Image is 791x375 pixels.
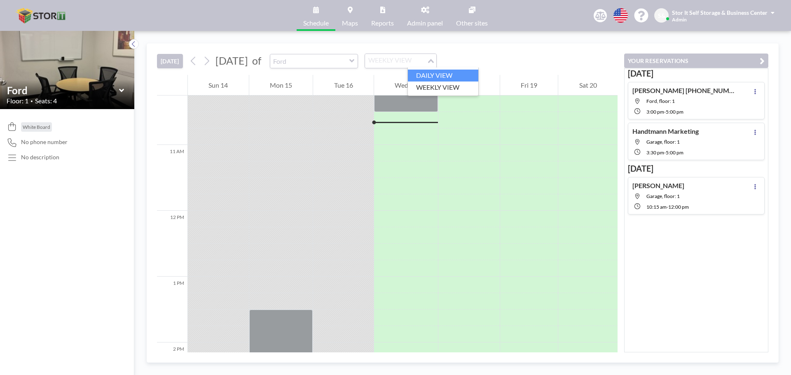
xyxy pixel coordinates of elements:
[646,98,675,104] span: Ford, floor: 1
[188,75,249,95] div: Sun 14
[303,20,329,26] span: Schedule
[667,204,668,210] span: -
[252,54,261,67] span: of
[628,68,765,79] h3: [DATE]
[21,154,59,161] div: No description
[23,124,50,130] span: White Board
[157,54,183,68] button: [DATE]
[672,16,687,23] span: Admin
[365,54,436,68] div: Search for option
[664,149,666,156] span: -
[646,149,664,156] span: 3:30 PM
[500,75,558,95] div: Fri 19
[666,109,683,115] span: 5:00 PM
[270,54,349,68] input: Ford
[157,277,187,342] div: 1 PM
[366,56,426,66] input: Search for option
[664,109,666,115] span: -
[558,75,618,95] div: Sat 20
[407,20,443,26] span: Admin panel
[7,97,28,105] span: Floor: 1
[30,98,33,104] span: •
[646,139,680,145] span: Garage, floor: 1
[408,70,478,82] li: DAILY VIEW
[646,109,664,115] span: 3:00 PM
[632,86,735,95] h4: [PERSON_NAME] [PHONE_NUMBER]
[624,54,768,68] button: YOUR RESERVATIONS
[157,79,187,145] div: 10 AM
[628,163,765,174] h3: [DATE]
[374,75,438,95] div: Wed 17
[157,211,187,277] div: 12 PM
[672,9,768,16] span: Stor It Self Storage & Business Center
[666,149,683,156] span: 5:00 PM
[456,20,488,26] span: Other sites
[632,182,684,190] h4: [PERSON_NAME]
[157,145,187,211] div: 11 AM
[646,193,680,199] span: Garage, floor: 1
[35,97,57,105] span: Seats: 4
[632,127,699,135] h4: Handtmann Marketing
[646,204,667,210] span: 10:15 AM
[408,82,478,93] li: WEEKLY VIEW
[249,75,313,95] div: Mon 15
[215,54,248,67] span: [DATE]
[313,75,374,95] div: Tue 16
[21,138,68,146] span: No phone number
[371,20,394,26] span: Reports
[668,204,689,210] span: 12:00 PM
[7,84,119,96] input: Ford
[342,20,358,26] span: Maps
[13,7,70,24] img: organization-logo
[658,12,665,19] span: S&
